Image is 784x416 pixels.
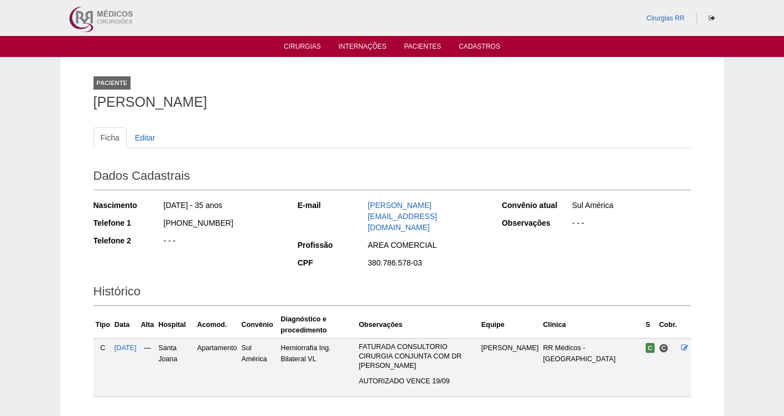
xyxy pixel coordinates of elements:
div: Nascimento [94,200,163,211]
span: Confirmada [646,343,655,353]
th: Equipe [479,311,541,339]
a: Cirurgias [284,43,321,54]
div: E-mail [298,200,367,211]
a: [PERSON_NAME][EMAIL_ADDRESS][DOMAIN_NAME] [368,201,437,232]
th: Clínica [541,311,643,339]
div: AREA COMERCIAL [367,240,487,253]
th: Observações [357,311,479,339]
div: - - - [571,217,691,231]
a: Pacientes [404,43,441,54]
a: Editar [128,127,163,148]
h1: [PERSON_NAME] [94,95,691,109]
div: Paciente [94,76,131,90]
div: C [96,342,110,353]
div: Telefone 2 [94,235,163,246]
td: [PERSON_NAME] [479,338,541,397]
div: [PHONE_NUMBER] [163,217,283,231]
h2: Dados Cadastrais [94,165,691,190]
th: Hospital [156,311,195,339]
th: Cobr. [657,311,679,339]
th: Data [112,311,139,339]
p: AUTORIZADO VENCE 19/09 [359,377,477,386]
a: [DATE] [115,344,137,352]
th: Tipo [94,311,112,339]
div: CPF [298,257,367,268]
td: — [139,338,157,397]
th: Diagnóstico e procedimento [278,311,356,339]
th: Convênio [239,311,278,339]
h2: Histórico [94,280,691,306]
a: Cirurgias RR [646,14,684,22]
div: Profissão [298,240,367,251]
a: Internações [339,43,387,54]
div: Sul América [571,200,691,214]
div: [DATE] - 35 anos [163,200,283,214]
td: Herniorrafia Ing. Bilateral VL [278,338,356,397]
a: Ficha [94,127,127,148]
div: Telefone 1 [94,217,163,228]
div: Convênio atual [502,200,571,211]
p: FATURADA CONSULTORIO CIRURGIA CONJUNTA COM DR [PERSON_NAME] [359,342,477,371]
td: Apartamento [195,338,239,397]
i: Sair [709,15,715,22]
th: Acomod. [195,311,239,339]
div: 380.786.578-03 [367,257,487,271]
td: Sul América [239,338,278,397]
td: RR Médicos - [GEOGRAPHIC_DATA] [541,338,643,397]
div: - - - [163,235,283,249]
a: Cadastros [459,43,500,54]
th: Alta [139,311,157,339]
span: Consultório [659,344,668,353]
div: Observações [502,217,571,228]
td: Santa Joana [156,338,195,397]
th: S [643,311,657,339]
